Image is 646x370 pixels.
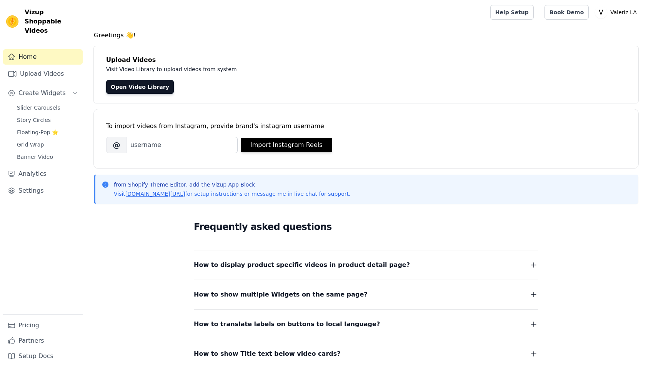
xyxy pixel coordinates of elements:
[3,318,83,333] a: Pricing
[127,137,238,153] input: username
[3,49,83,65] a: Home
[544,5,589,20] a: Book Demo
[241,138,332,152] button: Import Instagram Reels
[194,260,538,270] button: How to display product specific videos in product detail page?
[12,139,83,150] a: Grid Wrap
[17,116,51,124] span: Story Circles
[194,319,380,330] span: How to translate labels on buttons to local language?
[3,333,83,348] a: Partners
[3,348,83,364] a: Setup Docs
[12,127,83,138] a: Floating-Pop ⭐
[114,181,350,188] p: from Shopify Theme Editor, add the Vizup App Block
[12,115,83,125] a: Story Circles
[17,104,60,112] span: Slider Carousels
[17,141,44,148] span: Grid Wrap
[490,5,534,20] a: Help Setup
[114,190,350,198] p: Visit for setup instructions or message me in live chat for support.
[12,102,83,113] a: Slider Carousels
[106,65,451,74] p: Visit Video Library to upload videos from system
[6,15,18,28] img: Vizup
[3,85,83,101] button: Create Widgets
[607,5,640,19] p: Valeriz LA
[194,289,538,300] button: How to show multiple Widgets on the same page?
[194,348,538,359] button: How to show Title text below video cards?
[106,122,626,131] div: To import videos from Instagram, provide brand's instagram username
[3,183,83,198] a: Settings
[106,137,127,153] span: @
[25,8,80,35] span: Vizup Shoppable Videos
[194,319,538,330] button: How to translate labels on buttons to local language?
[12,152,83,162] a: Banner Video
[194,219,538,235] h2: Frequently asked questions
[194,260,410,270] span: How to display product specific videos in product detail page?
[17,153,53,161] span: Banner Video
[194,289,368,300] span: How to show multiple Widgets on the same page?
[106,55,626,65] h4: Upload Videos
[94,31,638,40] h4: Greetings 👋!
[595,5,640,19] button: V Valeriz LA
[18,88,66,98] span: Create Widgets
[3,166,83,182] a: Analytics
[3,66,83,82] a: Upload Videos
[599,8,603,16] text: V
[106,80,174,94] a: Open Video Library
[17,128,58,136] span: Floating-Pop ⭐
[125,191,185,197] a: [DOMAIN_NAME][URL]
[194,348,341,359] span: How to show Title text below video cards?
